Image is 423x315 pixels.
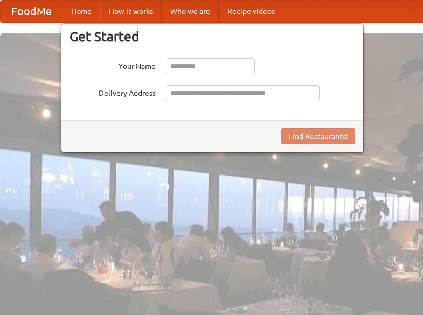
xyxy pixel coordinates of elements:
[70,29,355,45] h3: Get Started
[1,1,63,22] a: FoodMe
[63,1,100,22] a: Home
[162,1,219,22] a: Who we are
[100,1,162,22] a: How it works
[70,85,156,99] label: Delivery Address
[219,1,283,22] a: Recipe videos
[70,58,156,72] label: Your Name
[281,128,355,144] button: Find Restaurants!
